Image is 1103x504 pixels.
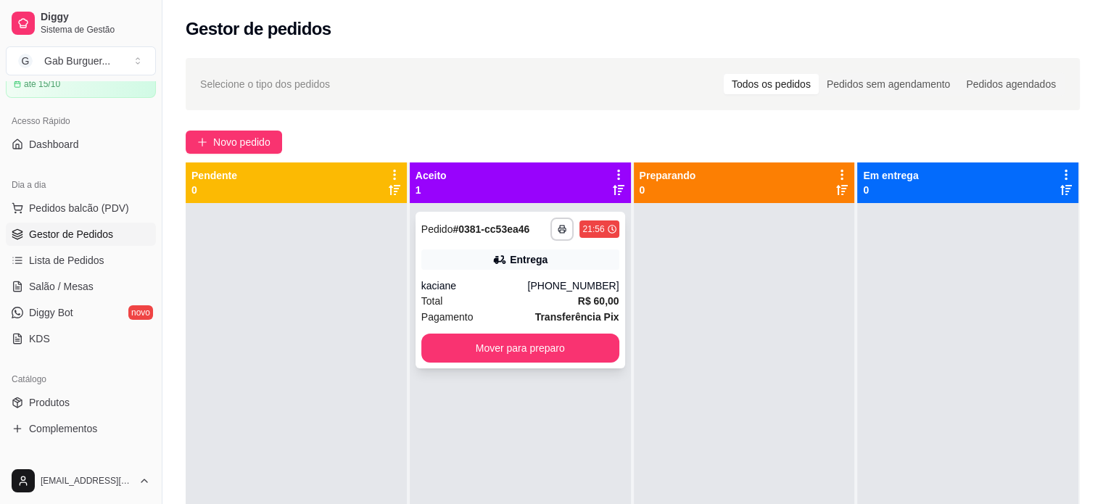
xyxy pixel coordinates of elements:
[6,249,156,272] a: Lista de Pedidos
[29,421,97,436] span: Complementos
[197,137,207,147] span: plus
[6,223,156,246] a: Gestor de Pedidos
[416,183,447,197] p: 1
[6,6,156,41] a: DiggySistema de Gestão
[421,309,474,325] span: Pagamento
[29,331,50,346] span: KDS
[41,24,150,36] span: Sistema de Gestão
[41,475,133,487] span: [EMAIL_ADDRESS][DOMAIN_NAME]
[578,295,619,307] strong: R$ 60,00
[186,131,282,154] button: Novo pedido
[863,168,918,183] p: Em entrega
[29,395,70,410] span: Produtos
[863,183,918,197] p: 0
[724,74,819,94] div: Todos os pedidos
[213,134,270,150] span: Novo pedido
[191,183,237,197] p: 0
[29,227,113,241] span: Gestor de Pedidos
[29,137,79,152] span: Dashboard
[29,201,129,215] span: Pedidos balcão (PDV)
[582,223,604,235] div: 21:56
[958,74,1064,94] div: Pedidos agendados
[29,305,73,320] span: Diggy Bot
[640,168,696,183] p: Preparando
[18,54,33,68] span: G
[510,252,548,267] div: Entrega
[6,368,156,391] div: Catálogo
[6,173,156,197] div: Dia a dia
[421,334,619,363] button: Mover para preparo
[186,17,331,41] h2: Gestor de pedidos
[200,76,330,92] span: Selecione o tipo dos pedidos
[527,278,619,293] div: [PHONE_NUMBER]
[453,223,529,235] strong: # 0381-cc53ea46
[6,301,156,324] a: Diggy Botnovo
[416,168,447,183] p: Aceito
[41,11,150,24] span: Diggy
[44,54,110,68] div: Gab Burguer ...
[6,463,156,498] button: [EMAIL_ADDRESS][DOMAIN_NAME]
[640,183,696,197] p: 0
[6,391,156,414] a: Produtos
[6,110,156,133] div: Acesso Rápido
[6,46,156,75] button: Select a team
[24,78,60,90] article: até 15/10
[191,168,237,183] p: Pendente
[421,293,443,309] span: Total
[421,278,528,293] div: kaciane
[819,74,958,94] div: Pedidos sem agendamento
[6,133,156,156] a: Dashboard
[6,197,156,220] button: Pedidos balcão (PDV)
[29,253,104,268] span: Lista de Pedidos
[6,417,156,440] a: Complementos
[6,275,156,298] a: Salão / Mesas
[6,327,156,350] a: KDS
[535,311,619,323] strong: Transferência Pix
[29,279,94,294] span: Salão / Mesas
[421,223,453,235] span: Pedido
